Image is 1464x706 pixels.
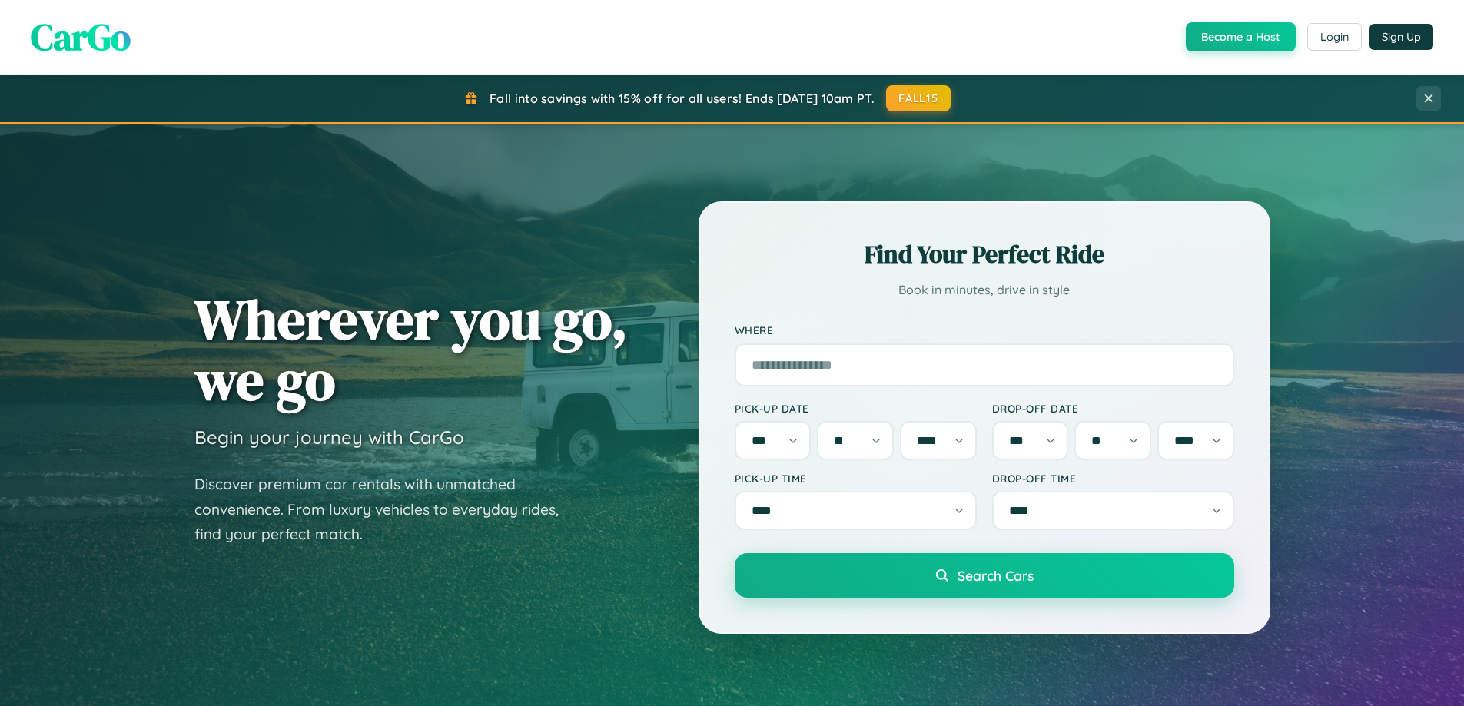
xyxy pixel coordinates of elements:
span: Fall into savings with 15% off for all users! Ends [DATE] 10am PT. [490,91,875,106]
button: Search Cars [735,553,1234,598]
label: Pick-up Date [735,402,977,415]
span: Search Cars [958,567,1034,584]
h2: Find Your Perfect Ride [735,237,1234,271]
p: Book in minutes, drive in style [735,279,1234,301]
label: Drop-off Date [992,402,1234,415]
label: Drop-off Time [992,472,1234,485]
button: Become a Host [1186,22,1296,51]
button: Sign Up [1369,24,1433,50]
h1: Wherever you go, we go [194,289,628,410]
button: FALL15 [886,85,951,111]
button: Login [1307,23,1362,51]
h3: Begin your journey with CarGo [194,426,464,449]
label: Where [735,324,1234,337]
span: CarGo [31,12,131,62]
label: Pick-up Time [735,472,977,485]
p: Discover premium car rentals with unmatched convenience. From luxury vehicles to everyday rides, ... [194,472,579,547]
